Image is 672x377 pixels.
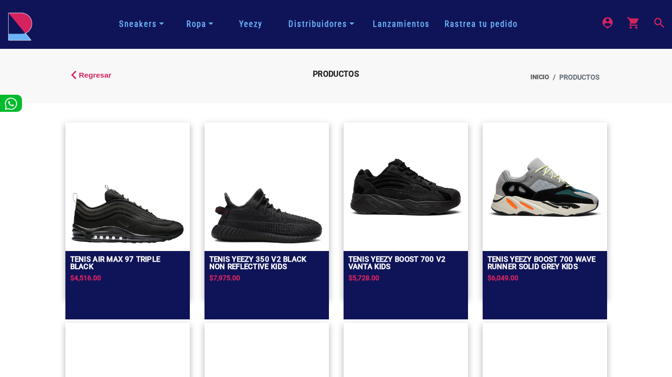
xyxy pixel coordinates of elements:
[204,123,329,298] a: Tenis Yeezy 350 V2 Black Non Reflective KidsTenis Yeezy 350 V2 Black Non Reflective Kids$7,975.00
[627,16,638,28] mat-icon: shopping_cart
[285,16,358,33] a: Distribuidores
[70,184,185,245] img: Tenis Air Max 97 Triple Black
[8,12,32,41] img: logo
[70,256,185,271] h2: Tenis Air Max 97 Triple Black
[530,72,549,83] a: Inicio
[652,16,664,28] mat-icon: search
[549,72,599,83] li: Productos
[209,274,240,282] span: $7,975.00
[488,256,602,271] h2: Tenis Yeezy Boost 700 Wave Runner Solid Grey Kids
[79,69,112,81] span: Regresar
[348,274,379,282] span: $5,728.00
[5,98,17,110] img: whatsappwhite.png
[251,70,422,78] h2: PRODUCTOS
[348,130,463,245] img: Tenis Yeezy Boost 700 V2 Vanta Kids
[344,123,468,298] a: Tenis Yeezy Boost 700 V2 Vanta KidsTenis Yeezy Boost 700 V2 Vanta Kids$5,728.00
[65,123,190,298] a: Tenis Air Max 97 Triple BlackTenis Air Max 97 Triple Black$4,516.00
[601,16,612,28] mat-icon: person_pin
[437,18,525,30] a: Rastrea tu pedido
[209,187,324,245] img: Tenis Yeezy 350 V2 Black Non Reflective Kids
[65,66,77,78] mat-icon: keyboard_arrow_left
[366,18,437,30] a: Lanzamientos
[488,274,518,282] span: $6,049.00
[70,274,101,282] span: $4,516.00
[488,130,602,245] img: Tenis Yeezy Boost 700 Wave Runner Solid Grey Kids
[348,256,463,271] h2: Tenis Yeezy Boost 700 V2 Vanta Kids
[483,123,607,298] a: Tenis Yeezy Boost 700 Wave Runner Solid Grey KidsTenis Yeezy Boost 700 Wave Runner Solid Grey Kid...
[438,66,607,88] nav: breadcrumb
[115,16,168,33] a: Sneakers
[8,12,32,37] a: logo
[183,16,217,33] a: Ropa
[232,18,270,30] a: Yeezy
[209,256,324,271] h2: Tenis Yeezy 350 V2 Black Non Reflective Kids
